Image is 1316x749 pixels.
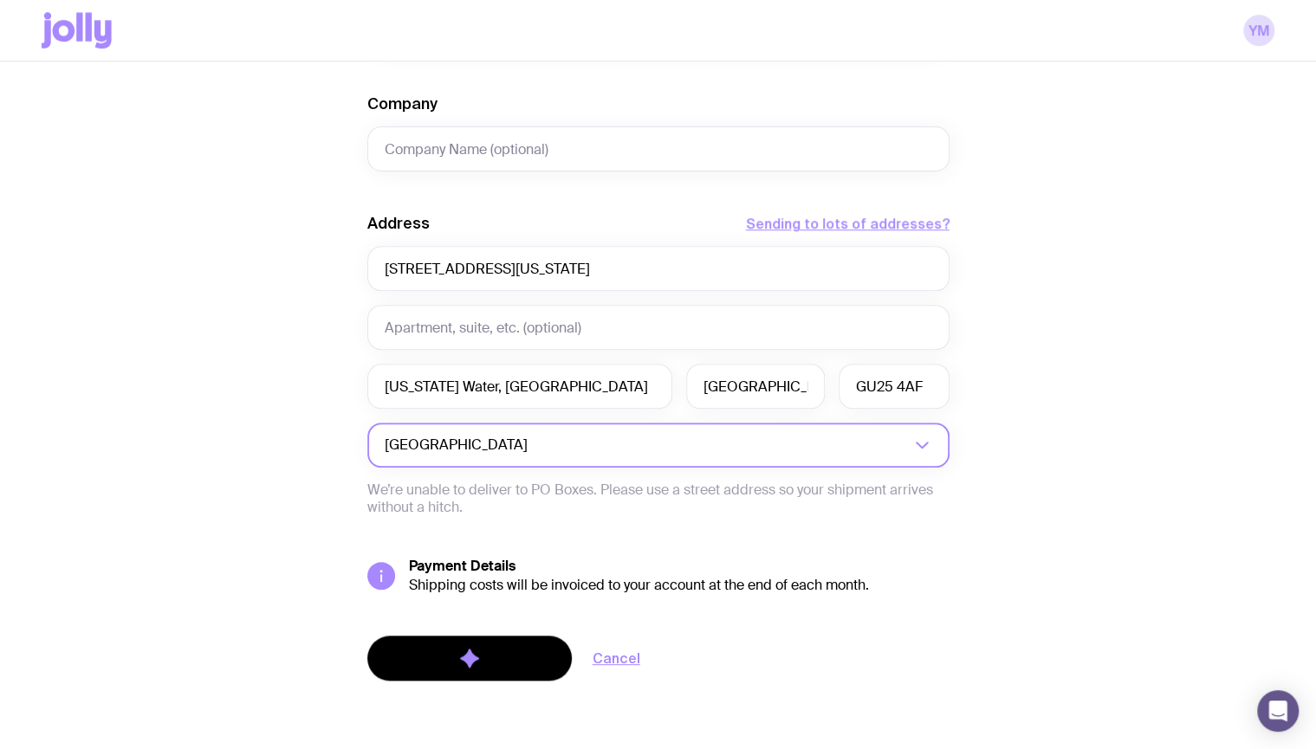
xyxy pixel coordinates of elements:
div: Shipping costs will be invoiced to your account at the end of each month. [409,577,950,594]
label: Company [367,94,438,114]
div: Open Intercom Messenger [1257,690,1299,732]
input: Street Address [367,246,950,291]
input: Search for option [531,423,910,468]
a: Cancel [593,648,640,668]
label: Address [367,213,430,234]
h5: Payment Details [409,558,950,575]
button: Sending to lots of addresses? [746,213,950,234]
input: Apartment, suite, etc. (optional) [367,305,950,350]
input: City [367,364,672,409]
span: [GEOGRAPHIC_DATA] [385,423,531,468]
input: Company Name (optional) [367,126,950,171]
p: We’re unable to deliver to PO Boxes. Please use a street address so your shipment arrives without... [367,481,950,516]
a: YM [1243,15,1274,46]
div: Search for option [367,423,950,468]
input: State [686,364,825,409]
input: Zip Code [839,364,950,409]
